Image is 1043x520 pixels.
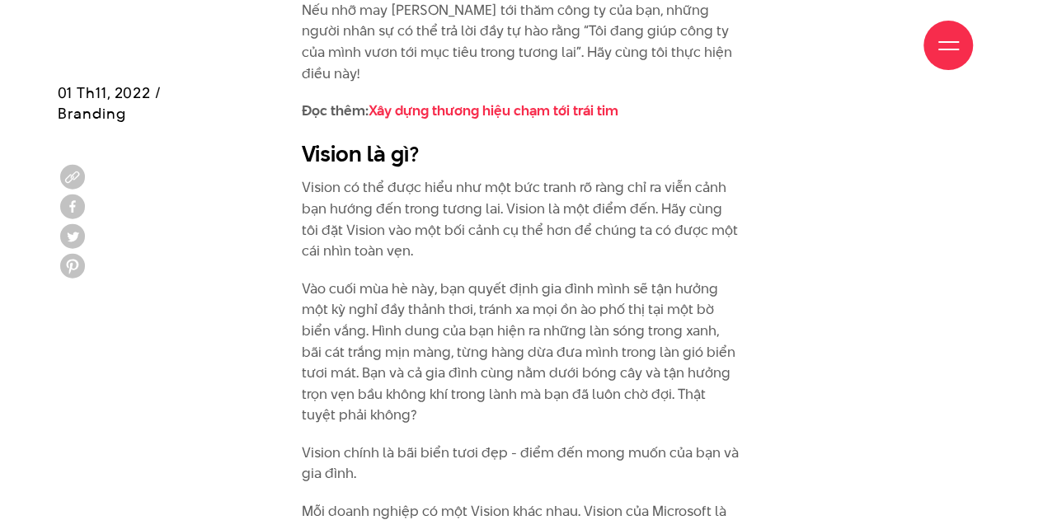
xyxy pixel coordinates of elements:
a: Xây dựng thương hiệu chạm tới trái tim [369,101,618,120]
p: Vào cuối mùa hè này, bạn quyết định gia đình mình sẽ tận hưởng một kỳ nghỉ đầy thảnh thơi, tránh ... [302,279,741,426]
p: Vision có thể được hiểu như một bức tranh rõ ràng chỉ ra viễn cảnh bạn hướng đến trong tương lai.... [302,177,741,261]
p: Vision chính là bãi biển tươi đẹp - điểm đến mong muốn của bạn và gia đình. [302,443,741,485]
span: 01 Th11, 2022 / Branding [58,82,162,124]
strong: Đọc thêm: [302,101,618,120]
strong: Vision là gì? [302,138,419,169]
